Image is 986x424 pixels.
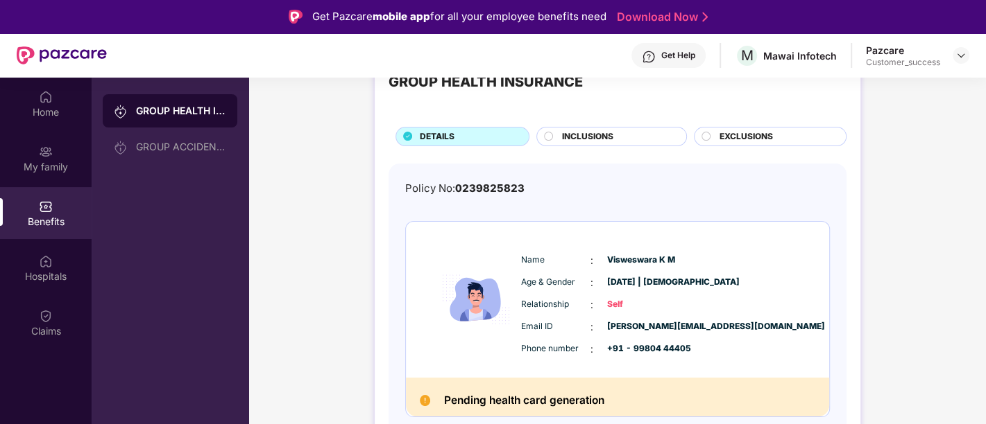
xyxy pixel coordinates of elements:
[590,275,593,290] span: :
[405,180,525,197] div: Policy No:
[590,297,593,312] span: :
[607,254,677,267] span: Visweswara K M
[521,254,590,267] span: Name
[39,309,53,323] img: svg+xml;base64,PHN2ZyBpZD0iQ2xhaW0iIHhtbG5zPSJodHRwOi8vd3d3LnczLm9yZy8yMDAwL3N2ZyIgd2lkdGg9IjIwIi...
[617,10,704,24] a: Download Now
[521,342,590,355] span: Phone number
[39,90,53,104] img: svg+xml;base64,PHN2ZyBpZD0iSG9tZSIgeG1sbnM9Imh0dHA6Ly93d3cudzMub3JnLzIwMDAvc3ZnIiB3aWR0aD0iMjAiIG...
[521,320,590,333] span: Email ID
[114,105,128,118] img: svg+xml;base64,PHN2ZyB3aWR0aD0iMjAiIGhlaWdodD0iMjAiIHZpZXdCb3g9IjAgMCAyMCAyMCIgZmlsbD0ibm9uZSIgeG...
[607,320,677,333] span: [PERSON_NAME][EMAIL_ADDRESS][DOMAIN_NAME]
[763,49,837,62] div: Mawai Infotech
[866,57,940,68] div: Customer_success
[642,50,656,64] img: svg+xml;base64,PHN2ZyBpZD0iSGVscC0zMngzMiIgeG1sbnM9Imh0dHA6Ly93d3cudzMub3JnLzIwMDAvc3ZnIiB3aWR0aD...
[955,50,967,61] img: svg+xml;base64,PHN2ZyBpZD0iRHJvcGRvd24tMzJ4MzIiIHhtbG5zPSJodHRwOi8vd3d3LnczLm9yZy8yMDAwL3N2ZyIgd2...
[434,240,518,359] img: icon
[661,50,695,61] div: Get Help
[289,10,303,24] img: Logo
[562,130,613,143] span: INCLUSIONS
[114,141,128,154] img: svg+xml;base64,PHN2ZyB3aWR0aD0iMjAiIGhlaWdodD0iMjAiIHZpZXdCb3g9IjAgMCAyMCAyMCIgZmlsbD0ibm9uZSIgeG...
[17,46,107,64] img: New Pazcare Logo
[590,253,593,268] span: :
[607,342,677,355] span: +91 - 99804 44405
[521,298,590,311] span: Relationship
[420,395,430,405] img: Pending
[607,298,677,311] span: Self
[136,104,226,118] div: GROUP HEALTH INSURANCE
[444,391,604,409] h2: Pending health card generation
[373,10,430,23] strong: mobile app
[389,71,583,93] div: GROUP HEALTH INSURANCE
[702,10,708,24] img: Stroke
[312,8,606,25] div: Get Pazcare for all your employee benefits need
[741,47,754,64] span: M
[607,276,677,289] span: [DATE] | [DEMOGRAPHIC_DATA]
[590,342,593,357] span: :
[39,254,53,268] img: svg+xml;base64,PHN2ZyBpZD0iSG9zcGl0YWxzIiB4bWxucz0iaHR0cDovL3d3dy53My5vcmcvMjAwMC9zdmciIHdpZHRoPS...
[720,130,773,143] span: EXCLUSIONS
[136,141,226,152] div: GROUP ACCIDENTAL INSURANCE
[590,319,593,335] span: :
[39,200,53,213] img: svg+xml;base64,PHN2ZyBpZD0iQmVuZWZpdHMiIHhtbG5zPSJodHRwOi8vd3d3LnczLm9yZy8yMDAwL3N2ZyIgd2lkdGg9Ij...
[455,182,525,195] span: 0239825823
[39,145,53,159] img: svg+xml;base64,PHN2ZyB3aWR0aD0iMjAiIGhlaWdodD0iMjAiIHZpZXdCb3g9IjAgMCAyMCAyMCIgZmlsbD0ibm9uZSIgeG...
[420,130,454,143] span: DETAILS
[521,276,590,289] span: Age & Gender
[866,44,940,57] div: Pazcare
